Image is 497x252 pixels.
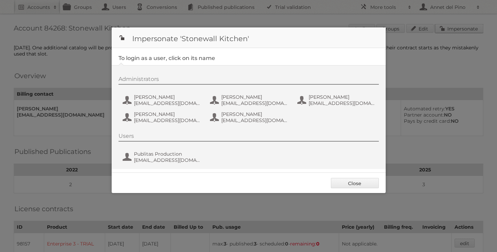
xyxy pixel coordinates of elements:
[122,93,202,107] button: [PERSON_NAME] [EMAIL_ADDRESS][DOMAIN_NAME]
[119,76,379,85] div: Administrators
[122,110,202,124] button: [PERSON_NAME] [EMAIL_ADDRESS][DOMAIN_NAME]
[119,133,379,142] div: Users
[122,150,202,164] button: Publitas Production [EMAIL_ADDRESS][DOMAIN_NAME]
[119,55,215,61] legend: To login as a user, click on its name
[134,100,200,106] span: [EMAIL_ADDRESS][DOMAIN_NAME]
[134,157,200,163] span: [EMAIL_ADDRESS][DOMAIN_NAME]
[221,100,288,106] span: [EMAIL_ADDRESS][DOMAIN_NAME]
[134,111,200,117] span: [PERSON_NAME]
[297,93,377,107] button: [PERSON_NAME] [EMAIL_ADDRESS][DOMAIN_NAME]
[209,93,290,107] button: [PERSON_NAME] [EMAIL_ADDRESS][DOMAIN_NAME]
[221,111,288,117] span: [PERSON_NAME]
[331,178,379,188] a: Close
[309,100,375,106] span: [EMAIL_ADDRESS][DOMAIN_NAME]
[134,151,200,157] span: Publitas Production
[112,27,386,48] h1: Impersonate 'Stonewall Kitchen'
[221,94,288,100] span: [PERSON_NAME]
[309,94,375,100] span: [PERSON_NAME]
[209,110,290,124] button: [PERSON_NAME] [EMAIL_ADDRESS][DOMAIN_NAME]
[134,94,200,100] span: [PERSON_NAME]
[134,117,200,123] span: [EMAIL_ADDRESS][DOMAIN_NAME]
[221,117,288,123] span: [EMAIL_ADDRESS][DOMAIN_NAME]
